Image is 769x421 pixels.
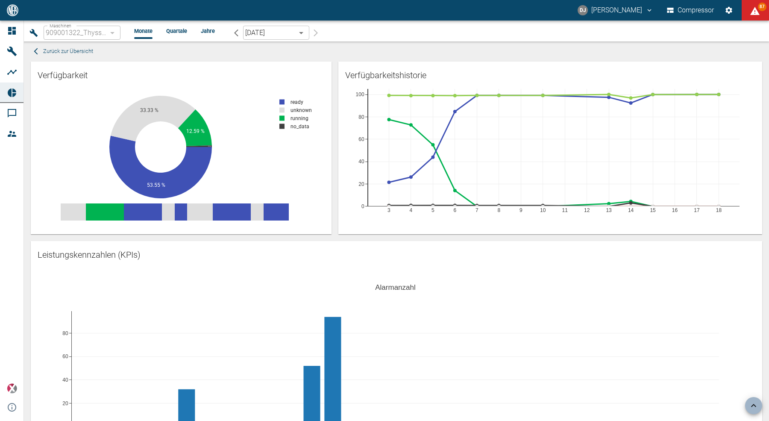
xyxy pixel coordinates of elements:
button: Einstellungen [721,3,737,18]
div: DJ [578,5,588,15]
div: 909001322_Thyssengas GmbH_BGEA Velen ([GEOGRAPHIC_DATA]) [44,26,120,40]
li: Jahre [201,27,215,35]
img: logo [6,4,19,16]
div: [DATE] [243,26,309,40]
li: Quartale [166,27,187,35]
span: Maschinen [50,23,71,28]
button: arrow-back [229,26,243,40]
button: Compressor [665,3,716,18]
button: Zurück zur Übersicht [31,45,95,58]
button: david.jasper@nea-x.de [576,3,655,18]
span: 87 [758,3,766,11]
li: Monate [134,27,153,35]
div: Leistungskennzahlen (KPIs) [38,248,755,262]
div: Verfügbarkeit [38,68,325,82]
img: Xplore Logo [7,383,17,394]
span: Zurück zur Übersicht [43,47,93,56]
button: scroll back to top [745,397,762,414]
div: Verfügbarkeitshistorie [345,68,755,82]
